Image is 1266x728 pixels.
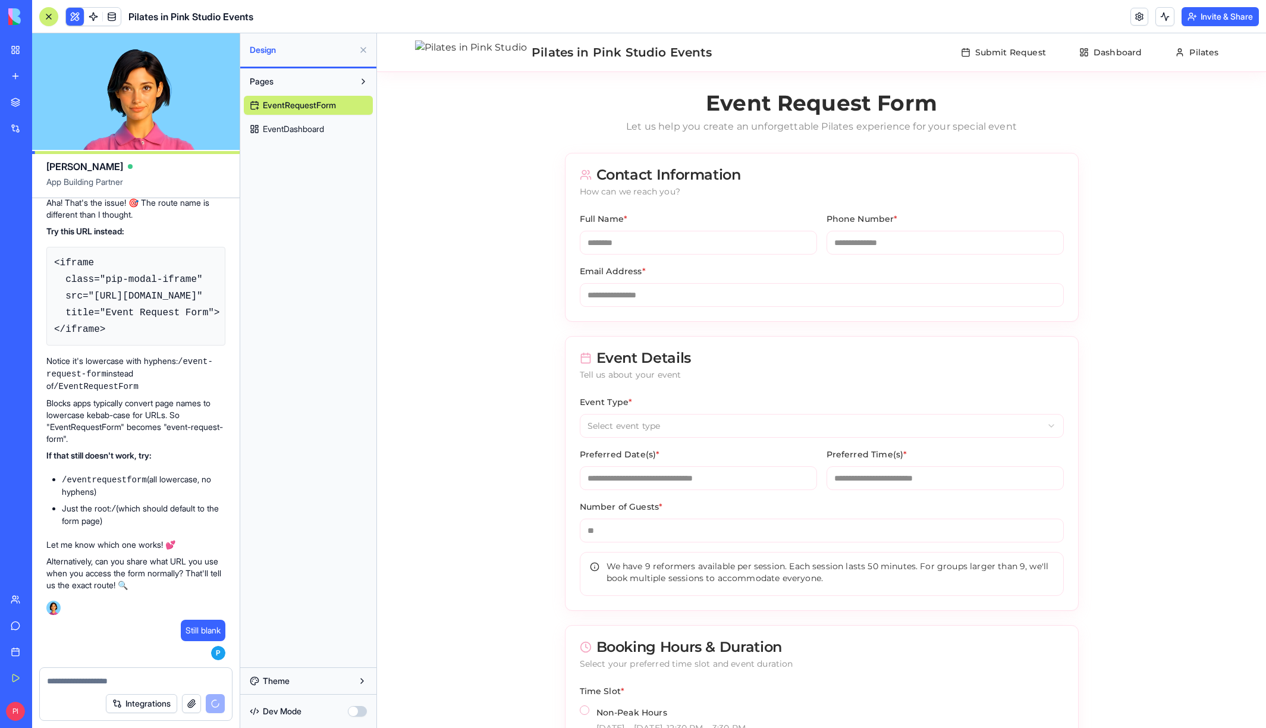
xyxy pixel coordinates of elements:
[211,646,225,660] span: P
[203,152,687,164] div: How can we reach you?
[203,652,248,663] label: Time Slot
[38,7,335,31] a: Pilates in Pink Studio Events
[263,99,336,111] span: EventRequestForm
[244,120,373,139] a: EventDashboard
[244,72,354,91] button: Pages
[788,7,851,31] button: Pilates
[1182,7,1259,26] button: Invite & Share
[250,76,274,87] span: Pages
[450,180,521,191] label: Phone Number
[203,607,687,621] div: Booking Hours & Duration
[54,258,219,335] code: <iframe class="pip-modal-iframe" src="[URL][DOMAIN_NAME]" title="Event Request Form"> </iframe>
[244,671,373,691] button: Theme
[203,233,269,243] label: Email Address
[203,416,283,426] label: Preferred Date(s)
[203,625,687,636] div: Select your preferred time slot and event duration
[203,134,687,149] div: Contact Information
[46,539,225,551] p: Let me know which one works! 💕
[450,416,530,426] label: Preferred Time(s)
[46,355,225,393] p: Notice it's lowercase with hyphens: instead of
[62,475,147,485] code: /eventrequestform
[263,705,301,717] span: Dev Mode
[62,473,225,498] li: (all lowercase, no hyphens)
[62,503,225,527] li: Just the root: (which should default to the form page)
[203,318,687,332] div: Event Details
[38,7,150,31] img: Pilates in Pink Studio
[8,8,82,25] img: logo
[213,527,677,551] div: We have 9 reformers available per session. Each session lasts 50 minutes. For groups larger than ...
[46,176,225,197] span: App Building Partner
[46,450,152,460] strong: If that still doesn't work, try:
[46,226,124,236] strong: Try this URL instead:
[203,180,251,191] label: Full Name
[46,397,225,445] p: Blocks apps typically convert page names to lowercase kebab-case for URLs. So "EventRequestForm" ...
[106,694,177,713] button: Integrations
[219,674,290,685] label: Non-Peak Hours
[203,468,286,479] label: Number of Guests
[188,58,702,81] h1: Event Request Form
[693,7,774,31] button: Dashboard
[250,44,354,56] span: Design
[46,197,225,221] p: Aha! That's the issue! 🎯 The route name is different than I thought.
[574,7,678,31] button: Submit Request
[203,335,687,347] div: Tell us about your event
[219,689,369,701] p: [DATE] – [DATE], 12:30 PM – 3:30 PM
[111,504,116,514] code: /
[263,123,324,135] span: EventDashboard
[186,625,221,636] span: Still blank
[6,702,25,721] span: PI
[244,96,373,115] a: EventRequestForm
[46,556,225,591] p: Alternatively, can you share what URL you use when you access the form normally? That'll tell us ...
[46,601,61,615] img: Ella_00000_wcx2te.png
[188,86,702,101] p: Let us help you create an unforgettable Pilates experience for your special event
[155,11,335,27] span: Pilates in Pink Studio Events
[128,10,253,24] span: Pilates in Pink Studio Events
[46,159,123,174] span: [PERSON_NAME]
[203,363,256,374] label: Event Type
[54,382,139,391] code: /EventRequestForm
